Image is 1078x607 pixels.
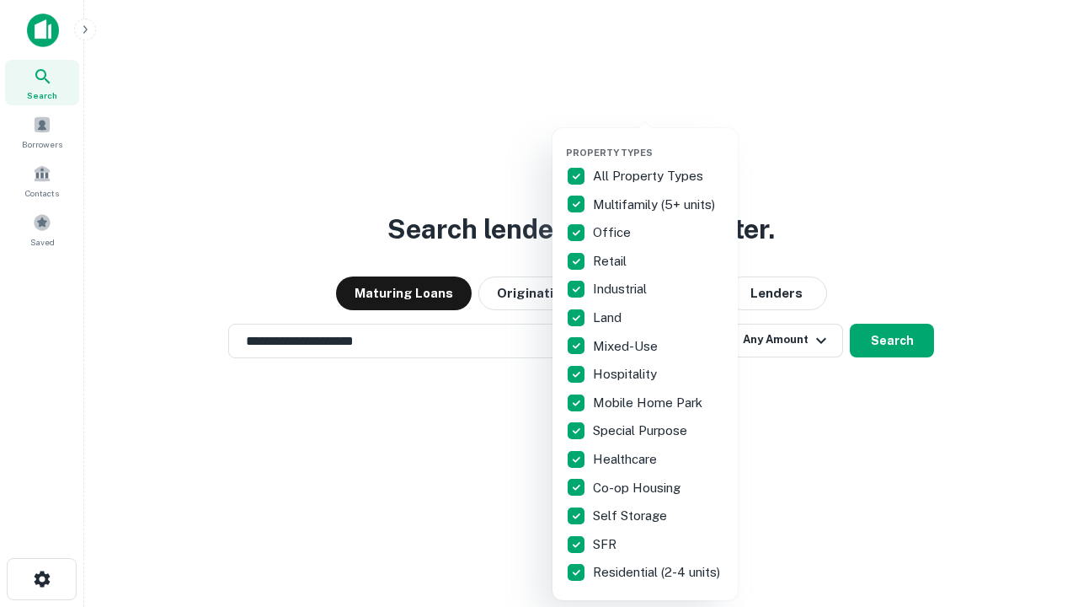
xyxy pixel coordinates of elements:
p: Healthcare [593,449,660,470]
p: Multifamily (5+ units) [593,195,718,215]
p: Office [593,223,634,243]
p: SFR [593,534,620,555]
p: Mobile Home Park [593,393,706,413]
p: Self Storage [593,506,670,526]
p: Retail [593,251,630,271]
p: Industrial [593,279,650,299]
p: Special Purpose [593,421,691,441]
p: All Property Types [593,166,707,186]
p: Residential (2-4 units) [593,562,723,583]
p: Hospitality [593,364,660,384]
p: Co-op Housing [593,478,684,498]
iframe: Chat Widget [994,472,1078,553]
p: Land [593,308,625,328]
span: Property Types [566,148,653,158]
p: Mixed-Use [593,336,661,357]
